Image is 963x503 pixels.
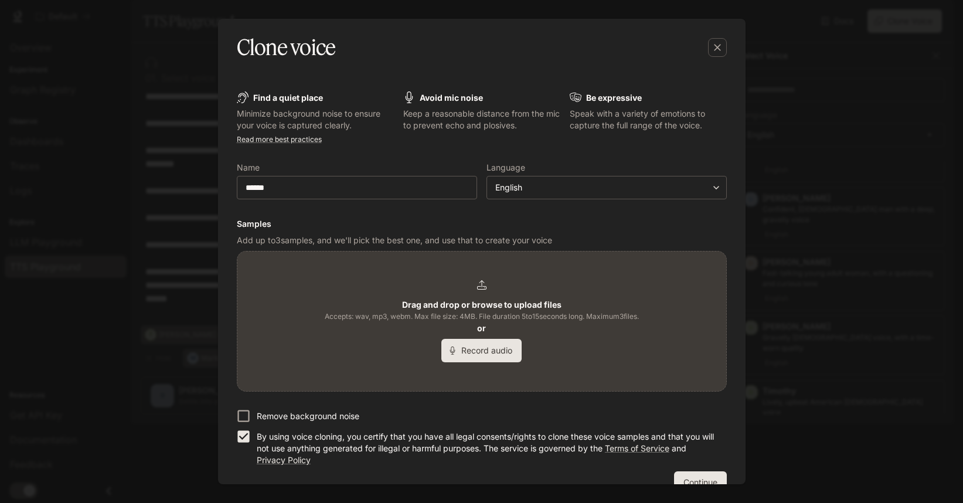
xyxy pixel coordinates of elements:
[402,300,562,310] b: Drag and drop or browse to upload files
[257,410,359,422] p: Remove background noise
[237,108,394,131] p: Minimize background noise to ensure your voice is captured clearly.
[237,218,727,230] h6: Samples
[253,93,323,103] b: Find a quiet place
[257,431,717,466] p: By using voice cloning, you certify that you have all legal consents/rights to clone these voice ...
[325,311,639,322] span: Accepts: wav, mp3, webm. Max file size: 4MB. File duration 5 to 15 seconds long. Maximum 3 files.
[495,182,707,193] div: English
[237,234,727,246] p: Add up to 3 samples, and we'll pick the best one, and use that to create your voice
[486,164,525,172] p: Language
[257,455,311,465] a: Privacy Policy
[570,108,727,131] p: Speak with a variety of emotions to capture the full range of the voice.
[237,164,260,172] p: Name
[420,93,483,103] b: Avoid mic noise
[674,471,727,495] button: Continue
[441,339,522,362] button: Record audio
[237,135,322,144] a: Read more best practices
[477,323,486,333] b: or
[605,443,669,453] a: Terms of Service
[403,108,560,131] p: Keep a reasonable distance from the mic to prevent echo and plosives.
[487,182,726,193] div: English
[586,93,642,103] b: Be expressive
[237,33,336,62] h5: Clone voice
